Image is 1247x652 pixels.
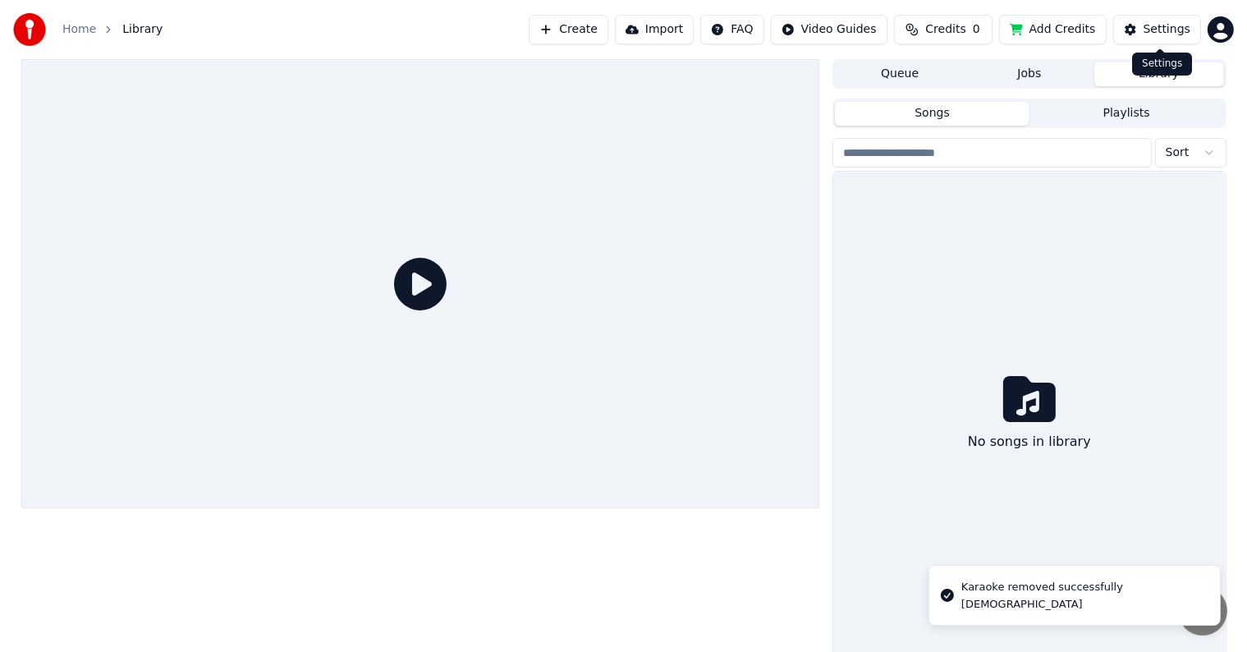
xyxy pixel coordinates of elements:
[999,15,1107,44] button: Add Credits
[122,21,163,38] span: Library
[615,15,694,44] button: Import
[529,15,608,44] button: Create
[1094,62,1224,86] button: Library
[700,15,763,44] button: FAQ
[62,21,163,38] nav: breadcrumb
[961,579,1123,595] div: Karaoke removed successfully
[894,15,993,44] button: Credits0
[961,597,1123,612] div: [DEMOGRAPHIC_DATA]
[1166,145,1190,161] span: Sort
[1113,15,1201,44] button: Settings
[1132,53,1192,76] div: Settings
[62,21,96,38] a: Home
[13,13,46,46] img: youka
[835,62,965,86] button: Queue
[835,102,1029,126] button: Songs
[965,62,1094,86] button: Jobs
[1144,21,1190,38] div: Settings
[961,425,1098,458] div: No songs in library
[771,15,887,44] button: Video Guides
[1029,102,1224,126] button: Playlists
[973,21,980,38] span: 0
[925,21,965,38] span: Credits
